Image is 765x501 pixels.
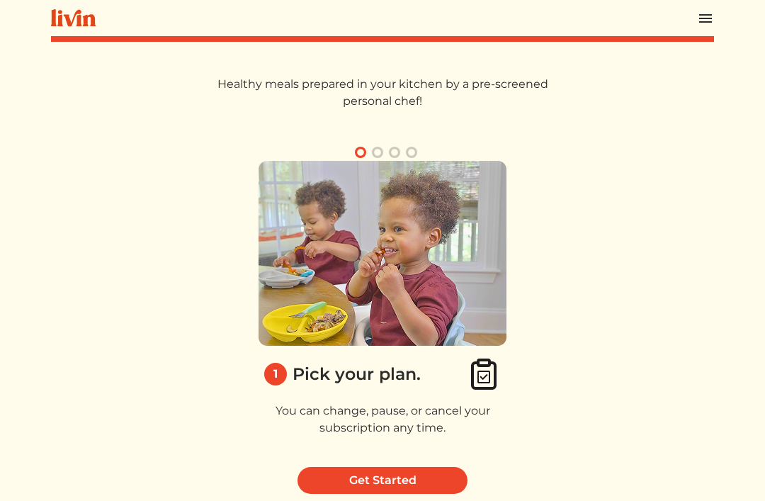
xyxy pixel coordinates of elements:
img: clipboard_check-4e1afea9aecc1d71a83bd71232cd3fbb8e4b41c90a1eb376bae1e516b9241f3c.svg [467,357,501,391]
img: menu_hamburger-cb6d353cf0ecd9f46ceae1c99ecbeb4a00e71ca567a856bd81f57e9d8c17bb26.svg [697,10,714,27]
a: Get Started [297,467,467,494]
img: 1_pick_plan-58eb60cc534f7a7539062c92543540e51162102f37796608976bb4e513d204c1.png [259,161,506,346]
img: livin-logo-a0d97d1a881af30f6274990eb6222085a2533c92bbd1e4f22c21b4f0d0e3210c.svg [51,9,96,27]
p: Healthy meals prepared in your kitchen by a pre-screened personal chef! [217,76,548,110]
div: 1 [264,363,287,385]
p: You can change, pause, or cancel your subscription any time. [259,403,506,437]
div: Pick your plan. [293,361,421,386]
